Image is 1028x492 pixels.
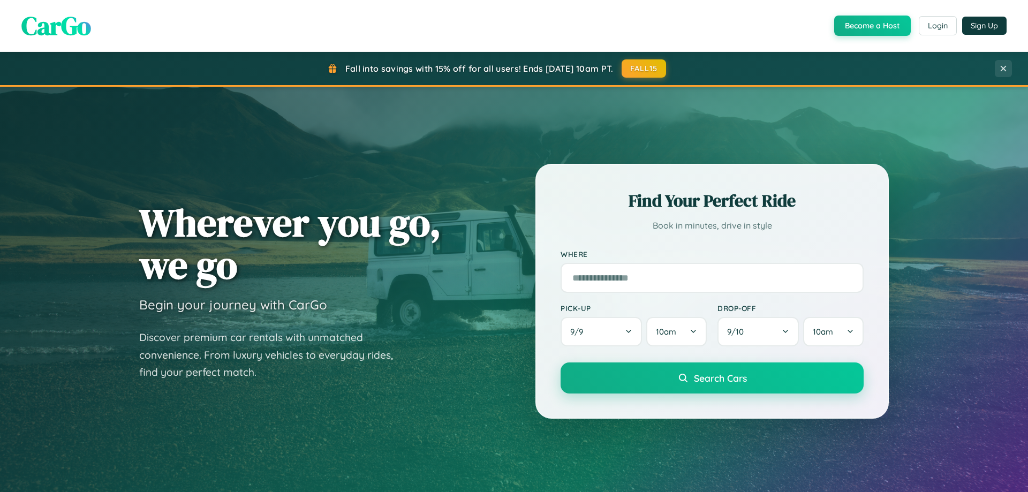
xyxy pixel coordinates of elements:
[570,327,588,337] span: 9 / 9
[717,304,864,313] label: Drop-off
[561,304,707,313] label: Pick-up
[561,249,864,259] label: Where
[646,317,707,346] button: 10am
[561,317,642,346] button: 9/9
[139,329,407,381] p: Discover premium car rentals with unmatched convenience. From luxury vehicles to everyday rides, ...
[561,362,864,393] button: Search Cars
[694,372,747,384] span: Search Cars
[834,16,911,36] button: Become a Host
[139,201,441,286] h1: Wherever you go, we go
[622,59,667,78] button: FALL15
[345,63,614,74] span: Fall into savings with 15% off for all users! Ends [DATE] 10am PT.
[21,8,91,43] span: CarGo
[962,17,1007,35] button: Sign Up
[561,189,864,213] h2: Find Your Perfect Ride
[727,327,749,337] span: 9 / 10
[717,317,799,346] button: 9/10
[919,16,957,35] button: Login
[139,297,327,313] h3: Begin your journey with CarGo
[656,327,676,337] span: 10am
[561,218,864,233] p: Book in minutes, drive in style
[813,327,833,337] span: 10am
[803,317,864,346] button: 10am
